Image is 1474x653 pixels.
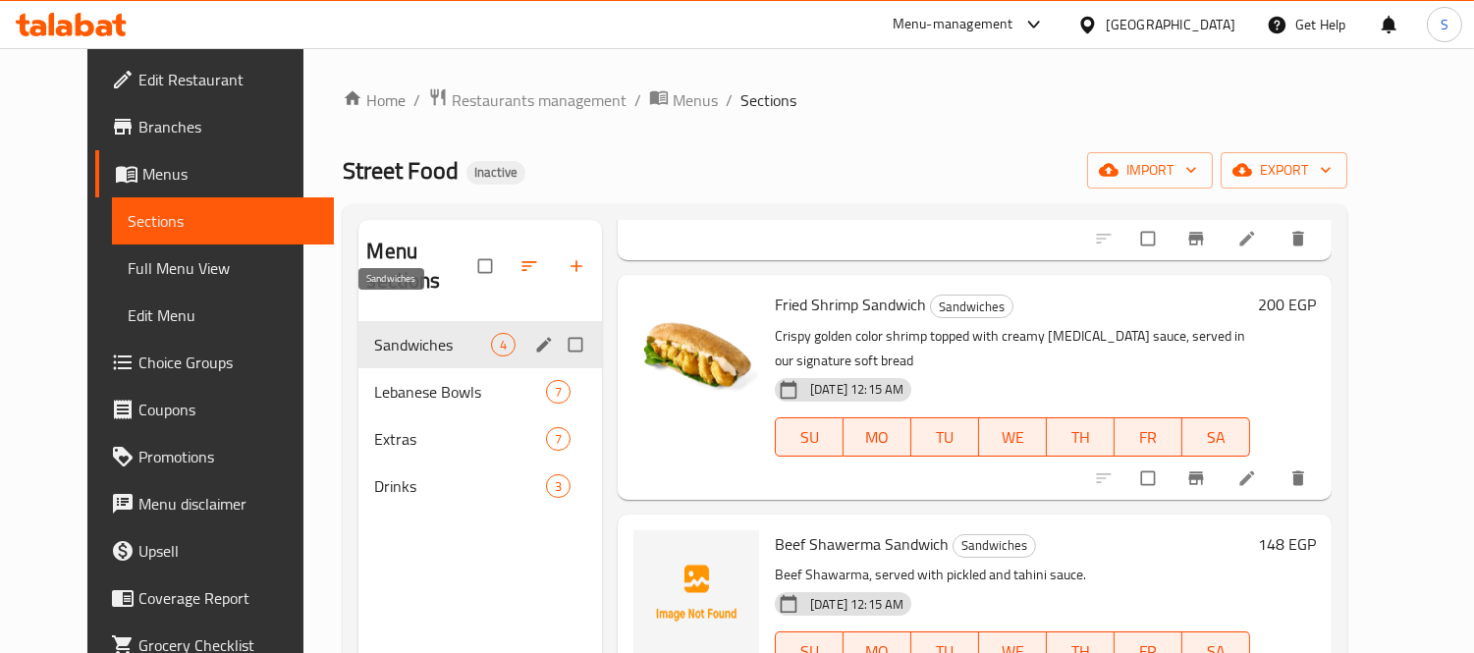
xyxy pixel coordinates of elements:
[546,380,571,404] div: items
[95,150,334,197] a: Menus
[851,423,903,452] span: MO
[634,88,641,112] li: /
[546,474,571,498] div: items
[95,386,334,433] a: Coupons
[374,474,546,498] span: Drinks
[1087,152,1213,189] button: import
[466,164,525,181] span: Inactive
[1129,220,1171,257] span: Select to update
[128,256,318,280] span: Full Menu View
[633,291,759,416] img: Fried Shrimp Sandwich
[1258,291,1316,318] h6: 200 EGP
[954,534,1035,557] span: Sandwiches
[919,423,971,452] span: TU
[893,13,1013,36] div: Menu-management
[775,324,1250,373] p: Crispy golden color shrimp topped with creamy [MEDICAL_DATA] sauce, served in our signature soft ...
[374,427,546,451] span: Extras
[911,417,979,457] button: TU
[531,332,561,357] button: edit
[138,115,318,138] span: Branches
[466,161,525,185] div: Inactive
[740,88,796,112] span: Sections
[1174,457,1222,500] button: Branch-specific-item
[138,492,318,516] span: Menu disclaimer
[547,383,570,402] span: 7
[1236,158,1332,183] span: export
[953,534,1036,558] div: Sandwiches
[1237,468,1261,488] a: Edit menu item
[95,56,334,103] a: Edit Restaurant
[1182,417,1250,457] button: SA
[784,423,836,452] span: SU
[547,430,570,449] span: 7
[775,563,1250,587] p: Beef Shawarma, served with pickled and tahini sauce.
[358,321,602,368] div: Sandwiches4edit
[1103,158,1197,183] span: import
[930,295,1013,318] div: Sandwiches
[413,88,420,112] li: /
[452,88,627,112] span: Restaurants management
[987,423,1039,452] span: WE
[726,88,733,112] li: /
[547,477,570,496] span: 3
[95,103,334,150] a: Branches
[358,313,602,517] nav: Menu sections
[112,245,334,292] a: Full Menu View
[649,87,718,113] a: Menus
[1277,457,1324,500] button: delete
[546,427,571,451] div: items
[95,339,334,386] a: Choice Groups
[802,595,911,614] span: [DATE] 12:15 AM
[95,433,334,480] a: Promotions
[358,415,602,463] div: Extras7
[844,417,911,457] button: MO
[358,463,602,510] div: Drinks3
[358,368,602,415] div: Lebanese Bowls7
[673,88,718,112] span: Menus
[343,148,459,192] span: Street Food
[979,417,1047,457] button: WE
[374,380,546,404] span: Lebanese Bowls
[1277,217,1324,260] button: delete
[112,292,334,339] a: Edit Menu
[492,336,515,354] span: 4
[931,296,1012,318] span: Sandwiches
[138,68,318,91] span: Edit Restaurant
[802,380,911,399] span: [DATE] 12:15 AM
[138,539,318,563] span: Upsell
[1122,423,1174,452] span: FR
[112,197,334,245] a: Sections
[1221,152,1347,189] button: export
[374,333,491,356] span: Sandwiches
[128,303,318,327] span: Edit Menu
[95,480,334,527] a: Menu disclaimer
[1190,423,1242,452] span: SA
[142,162,318,186] span: Menus
[1441,14,1448,35] span: S
[1237,229,1261,248] a: Edit menu item
[1115,417,1182,457] button: FR
[1106,14,1235,35] div: [GEOGRAPHIC_DATA]
[138,445,318,468] span: Promotions
[366,237,478,296] h2: Menu sections
[343,87,1347,113] nav: breadcrumb
[775,529,949,559] span: Beef Shawerma Sandwich
[138,398,318,421] span: Coupons
[1055,423,1107,452] span: TH
[95,574,334,622] a: Coverage Report
[138,351,318,374] span: Choice Groups
[95,527,334,574] a: Upsell
[1258,530,1316,558] h6: 148 EGP
[1174,217,1222,260] button: Branch-specific-item
[775,290,926,319] span: Fried Shrimp Sandwich
[775,417,844,457] button: SU
[428,87,627,113] a: Restaurants management
[1047,417,1115,457] button: TH
[128,209,318,233] span: Sections
[138,586,318,610] span: Coverage Report
[343,88,406,112] a: Home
